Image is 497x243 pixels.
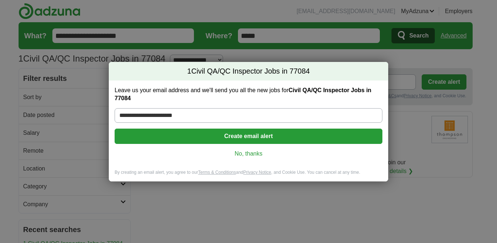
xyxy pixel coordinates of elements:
[115,129,382,144] button: Create email alert
[109,169,388,181] div: By creating an email alert, you agree to our and , and Cookie Use. You can cancel at any time.
[109,62,388,81] h2: Civil QA/QC Inspector Jobs in 77084
[187,66,191,77] span: 1
[243,170,271,175] a: Privacy Notice
[120,150,377,158] a: No, thanks
[115,86,382,102] label: Leave us your email address and we'll send you all the new jobs for
[198,170,236,175] a: Terms & Conditions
